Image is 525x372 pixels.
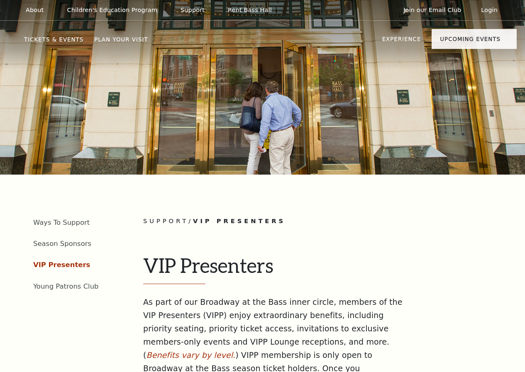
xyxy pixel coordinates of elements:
p: Tickets & Events [24,37,83,47]
p: Children's Education Program [67,7,157,14]
span: VIP Presenters [193,217,286,224]
p: Plan Your Visit [94,37,148,47]
p: / [143,216,517,226]
p: Rent Bass Hall [228,7,272,14]
p: Experience [382,36,421,46]
a: Ways To Support [33,219,90,226]
p: Support [181,7,205,14]
a: Season Sponsors [33,240,91,248]
span: Support [143,217,188,224]
a: VIP Presenters [33,261,90,269]
a: Benefits vary by level. [147,350,236,360]
h1: VIP Presenters [143,253,517,284]
p: Upcoming Events [440,36,501,46]
p: About [26,7,44,14]
a: Young Patrons Club [33,282,99,290]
